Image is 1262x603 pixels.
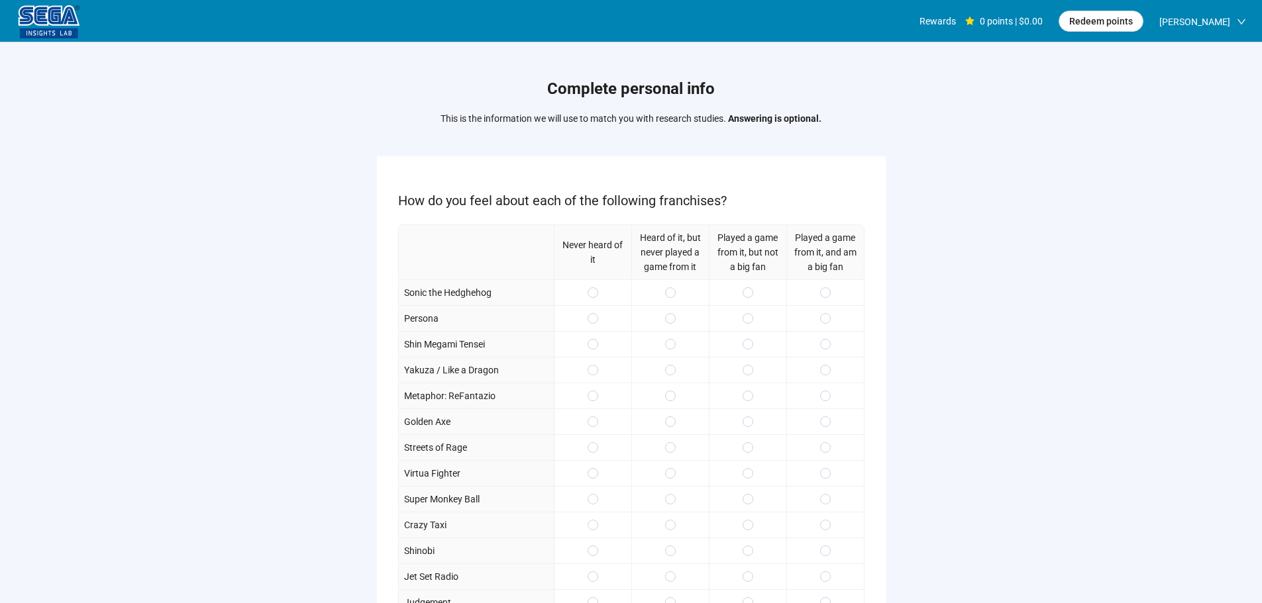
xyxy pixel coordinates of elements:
span: Redeem points [1069,14,1133,28]
p: Sonic the Hedghehog [404,285,492,300]
p: Yakuza / Like a Dragon [404,363,499,377]
p: Heard of it, but never played a game from it [637,230,704,274]
p: How do you feel about each of the following franchises? [398,191,865,211]
p: Crazy Taxi [404,518,447,532]
p: This is the information we will use to match you with research studies. [441,111,821,126]
p: Played a game from it, and am a big fan [792,230,859,274]
p: Jet Set Radio [404,569,458,584]
button: Redeem points [1059,11,1143,32]
p: Virtua Fighter [404,466,460,481]
p: Golden Axe [404,414,450,429]
p: Persona [404,311,439,326]
p: Metaphor: ReFantazio [404,389,496,403]
p: Never heard of it [560,238,626,267]
strong: Answering is optional. [728,113,821,124]
p: Played a game from it, but not a big fan [715,230,781,274]
span: star [965,17,974,26]
h1: Complete personal info [441,77,821,102]
p: Shin Megami Tensei [404,337,485,351]
p: Shinobi [404,543,435,558]
p: Streets of Rage [404,440,467,455]
p: Super Monkey Ball [404,492,480,506]
span: [PERSON_NAME] [1159,1,1230,43]
span: down [1237,17,1246,26]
